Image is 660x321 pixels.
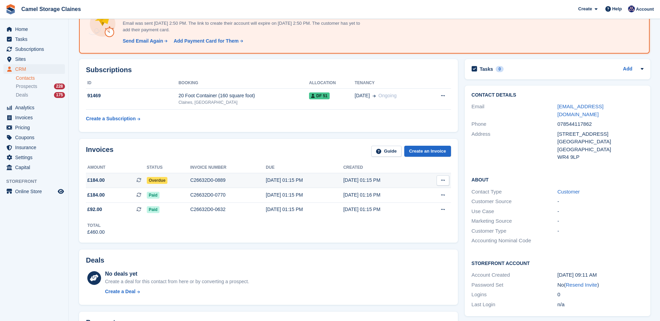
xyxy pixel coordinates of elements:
span: Storefront [6,178,68,185]
span: £92.00 [87,206,102,213]
th: Invoice number [190,162,266,173]
span: Insurance [15,143,56,152]
div: [GEOGRAPHIC_DATA] [558,138,643,146]
a: menu [3,133,65,142]
span: Prospects [16,83,37,90]
span: Home [15,24,56,34]
img: stora-icon-8386f47178a22dfd0bd8f6a31ec36ba5ce8667c1dd55bd0f319d3a0aa187defe.svg [5,4,16,14]
div: Total [87,222,105,229]
th: Booking [178,78,309,89]
span: [DATE] [355,92,370,99]
a: Camel Storage Claines [19,3,84,15]
div: [DATE] 01:16 PM [343,191,421,199]
div: n/a [558,301,643,309]
div: [DATE] 01:15 PM [266,177,343,184]
a: Guide [371,146,401,157]
img: Rod [628,5,635,12]
span: Sites [15,54,56,64]
div: 0 [496,66,504,72]
a: menu [3,123,65,132]
span: Tasks [15,34,56,44]
span: Invoices [15,113,56,122]
th: Status [147,162,190,173]
div: Use Case [472,208,558,215]
div: - [558,227,643,235]
div: [STREET_ADDRESS] [558,130,643,138]
a: [EMAIL_ADDRESS][DOMAIN_NAME] [558,103,604,117]
h2: Contact Details [472,92,643,98]
a: Create a Subscription [86,112,140,125]
span: Subscriptions [15,44,56,54]
div: - [558,198,643,206]
a: Deals 175 [16,91,65,99]
div: [DATE] 01:15 PM [266,206,343,213]
a: menu [3,113,65,122]
h2: Deals [86,256,104,264]
div: Password Set [472,281,558,289]
h2: Storefront Account [472,259,643,266]
div: 91469 [86,92,178,99]
h2: About [472,176,643,183]
a: Create an Invoice [404,146,451,157]
span: Settings [15,153,56,162]
a: menu [3,163,65,172]
a: Prospects 228 [16,83,65,90]
div: 228 [54,84,65,89]
div: Create a Deal [105,288,135,295]
a: menu [3,24,65,34]
th: Due [266,162,343,173]
div: Logins [472,291,558,299]
div: £460.00 [87,229,105,236]
span: Help [612,5,622,12]
div: Create a Subscription [86,115,136,122]
div: Contact Type [472,188,558,196]
th: Amount [86,162,147,173]
a: Create a Deal [105,288,249,295]
span: Analytics [15,103,56,112]
a: Add [623,65,632,73]
span: Pricing [15,123,56,132]
div: Add Payment Card for Them [174,37,239,45]
span: ( ) [564,282,599,288]
a: Contacts [16,75,65,81]
div: No deals yet [105,270,249,278]
a: menu [3,64,65,74]
div: [GEOGRAPHIC_DATA] [558,146,643,154]
th: Allocation [309,78,355,89]
div: Last Login [472,301,558,309]
a: menu [3,54,65,64]
div: 0 [558,291,643,299]
div: Phone [472,120,558,128]
a: menu [3,44,65,54]
th: Tenancy [355,78,426,89]
div: No [558,281,643,289]
div: 175 [54,92,65,98]
div: Email [472,103,558,118]
div: Customer Source [472,198,558,206]
span: £184.00 [87,177,105,184]
div: [DATE] 01:15 PM [266,191,343,199]
h2: Subscriptions [86,66,451,74]
div: Customer Type [472,227,558,235]
a: menu [3,153,65,162]
span: Capital [15,163,56,172]
span: Deals [16,92,28,98]
p: Email was sent [DATE] 2:50 PM. The link to create their account will expire on [DATE] 2:50 PM. Th... [120,20,361,33]
span: Ongoing [378,93,397,98]
th: Created [343,162,421,173]
span: Coupons [15,133,56,142]
div: Create a deal for this contact from here or by converting a prospect. [105,278,249,285]
div: Account Created [472,271,558,279]
div: [DATE] 01:15 PM [343,177,421,184]
span: Create [578,5,592,12]
div: Accounting Nominal Code [472,237,558,245]
a: menu [3,34,65,44]
div: - [558,208,643,215]
div: Marketing Source [472,217,558,225]
div: C26632D0-0632 [190,206,266,213]
div: Claines, [GEOGRAPHIC_DATA] [178,99,309,106]
div: [DATE] 01:15 PM [343,206,421,213]
div: C26632D0-0770 [190,191,266,199]
div: 078544117862 [558,120,643,128]
a: menu [3,143,65,152]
